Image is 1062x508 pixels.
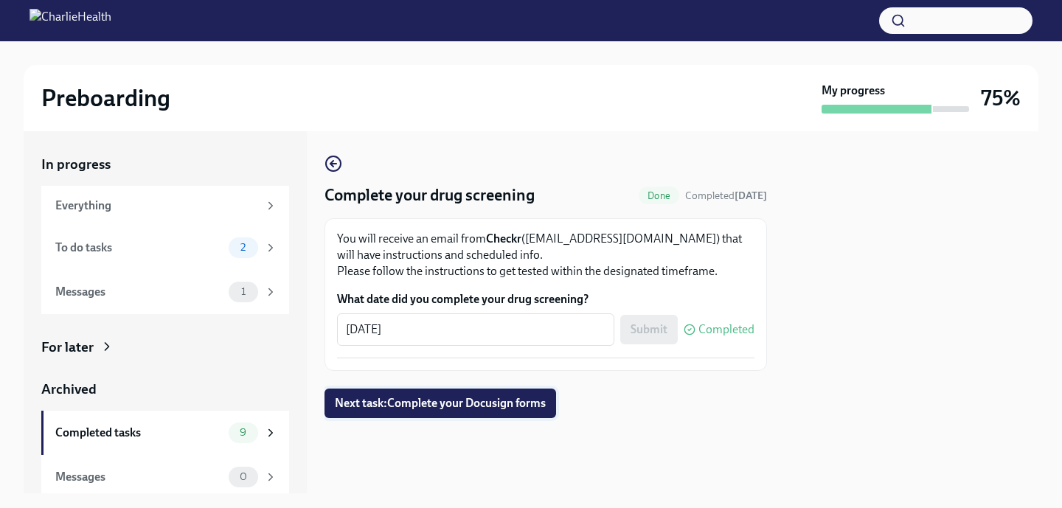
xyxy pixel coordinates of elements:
h4: Complete your drug screening [324,184,535,206]
span: Completed [685,189,767,202]
span: Completed [698,324,754,335]
a: In progress [41,155,289,174]
span: 1 [232,286,254,297]
a: Messages0 [41,455,289,499]
div: Everything [55,198,258,214]
span: 9 [231,427,255,438]
span: Next task : Complete your Docusign forms [335,396,546,411]
div: Completed tasks [55,425,223,441]
span: October 10th, 2025 15:24 [685,189,767,203]
span: 0 [231,471,256,482]
a: To do tasks2 [41,226,289,270]
span: Done [639,190,679,201]
div: For later [41,338,94,357]
strong: My progress [822,83,885,99]
a: Everything [41,186,289,226]
p: You will receive an email from ([EMAIL_ADDRESS][DOMAIN_NAME]) that will have instructions and sch... [337,231,754,279]
strong: Checkr [486,232,521,246]
textarea: [DATE] [346,321,605,338]
h2: Preboarding [41,83,170,113]
h3: 75% [981,85,1021,111]
img: CharlieHealth [29,9,111,32]
strong: [DATE] [735,189,767,202]
span: 2 [232,242,254,253]
div: Messages [55,469,223,485]
a: Archived [41,380,289,399]
a: For later [41,338,289,357]
div: Messages [55,284,223,300]
a: Messages1 [41,270,289,314]
label: What date did you complete your drug screening? [337,291,754,307]
a: Completed tasks9 [41,411,289,455]
div: To do tasks [55,240,223,256]
button: Next task:Complete your Docusign forms [324,389,556,418]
